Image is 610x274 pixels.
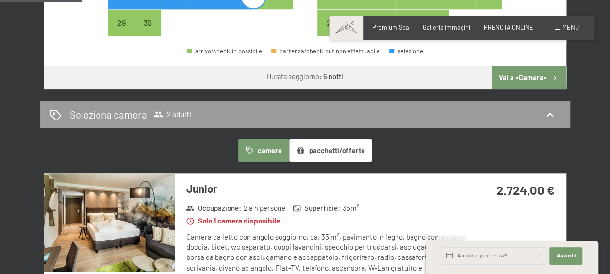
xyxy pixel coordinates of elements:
[136,19,160,43] div: 30
[370,10,396,36] div: Wed Oct 29 2025
[423,23,470,31] a: Galleria immagini
[271,48,380,54] div: partenza/check-out non effettuabile
[372,23,409,31] a: Premium Spa
[370,10,396,36] div: arrivo/check-in possibile
[484,23,533,31] a: PRENOTA ONLINE
[344,10,370,36] div: arrivo/check-in possibile
[344,10,370,36] div: Tue Oct 28 2025
[238,139,289,162] button: camere
[492,66,566,89] button: Vai a «Camera»
[343,203,359,213] span: 35 m²
[389,48,423,54] div: selezione
[317,10,344,36] div: arrivo/check-in possibile
[318,19,343,43] div: 27
[396,10,423,36] div: arrivo/check-in possibile
[186,181,449,196] h3: Junior
[186,203,241,213] strong: Occupazione :
[426,235,465,241] span: Richiesta express
[289,139,372,162] button: pacchetti/offerte
[186,216,282,226] strong: Solo 1 camera disponibile.
[153,109,191,119] span: 2 adulti
[135,10,161,36] div: Tue Sep 30 2025
[323,72,343,81] b: 6 notti
[317,10,344,36] div: Mon Oct 27 2025
[267,72,343,82] div: Durata soggiorno:
[396,10,423,36] div: Thu Oct 30 2025
[109,19,133,43] div: 29
[293,203,341,213] strong: Superficie :
[135,10,161,36] div: arrivo/check-in possibile
[496,182,554,197] strong: 2.724,00 €
[187,48,262,54] div: arrivo/check-in possibile
[562,23,579,31] span: Menu
[108,10,134,36] div: Mon Sep 29 2025
[243,203,285,213] span: 2 a 4 persone
[108,10,134,36] div: arrivo/check-in possibile
[549,247,582,265] button: Avanti
[70,107,147,121] h2: Seleziona camera
[423,10,449,36] div: Fri Oct 31 2025
[556,252,576,260] span: Avanti
[44,173,175,272] img: mss_renderimg.php
[423,10,449,36] div: arrivo/check-in possibile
